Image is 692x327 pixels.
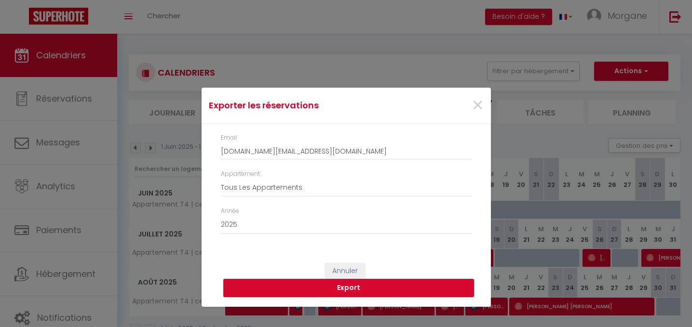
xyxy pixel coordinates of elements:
[221,170,260,179] label: Appartement
[472,91,484,120] span: ×
[223,279,474,297] button: Export
[209,99,388,112] h4: Exporter les réservations
[221,133,237,143] label: Email
[472,95,484,116] button: Close
[221,207,239,216] label: Année
[325,263,365,279] button: Annuler
[8,4,37,33] button: Ouvrir le widget de chat LiveChat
